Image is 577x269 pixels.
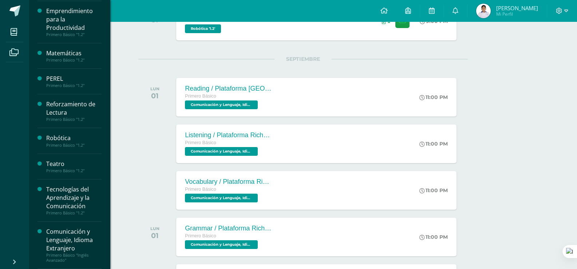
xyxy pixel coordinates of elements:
[46,83,102,88] div: Primero Básico "1.2"
[185,85,272,92] div: Reading / Plataforma [GEOGRAPHIC_DATA]
[46,100,102,117] div: Reforzamiento de Lectura
[185,240,258,249] span: Comunicación y Lenguaje, Idioma Extranjero 'Inglés Avanzado'
[46,32,102,37] div: Primero Básico "1.2"
[150,86,159,91] div: LUN
[476,4,491,18] img: c10f0d419b3c905bf2e5c0c5b9cec623.png
[46,228,102,263] a: Comunicación y Lenguaje, Idioma ExtranjeroPrimero Básico "Inglés Avanzado"
[387,18,390,24] span: 1
[185,94,216,99] span: Primero Básico
[46,168,102,173] div: Primero Básico "1.2"
[496,4,538,12] span: [PERSON_NAME]
[46,58,102,63] div: Primero Básico "1.2"
[150,231,159,240] div: 01
[419,234,448,240] div: 11:00 PM
[185,187,216,192] span: Primero Básico
[46,75,102,83] div: PEREL
[419,94,448,100] div: 11:00 PM
[185,147,258,156] span: Comunicación y Lenguaje, Idioma Extranjero 'Inglés Avanzado'
[185,131,272,139] div: Listening / Plataforma Richmond
[46,49,102,63] a: MatemáticasPrimero Básico "1.2"
[150,226,159,231] div: LUN
[185,140,216,145] span: Primero Básico
[46,185,102,215] a: Tecnologías del Aprendizaje y la ComunicaciónPrimero Básico "1.2"
[185,100,258,109] span: Comunicación y Lenguaje, Idioma Extranjero 'Inglés Avanzado'
[46,143,102,148] div: Primero Básico "1.2"
[419,141,448,147] div: 11:00 PM
[46,7,102,37] a: Emprendimiento para la ProductividadPrimero Básico "1.2"
[185,233,216,238] span: Primero Básico
[185,24,221,33] span: Robótica '1.2'
[185,225,272,232] div: Grammar / Plataforma Richmond
[46,253,102,263] div: Primero Básico "Inglés Avanzado"
[185,178,272,186] div: Vocabulary / Plataforma Richmond
[46,228,102,253] div: Comunicación y Lenguaje, Idioma Extranjero
[46,134,102,147] a: RobóticaPrimero Básico "1.2"
[46,210,102,215] div: Primero Básico "1.2"
[419,187,448,194] div: 11:00 PM
[46,160,102,168] div: Teatro
[46,49,102,58] div: Matemáticas
[46,117,102,122] div: Primero Básico "1.2"
[46,134,102,142] div: Robótica
[46,160,102,173] a: TeatroPrimero Básico "1.2"
[46,185,102,210] div: Tecnologías del Aprendizaje y la Comunicación
[46,75,102,88] a: PERELPrimero Básico "1.2"
[150,91,159,100] div: 01
[46,7,102,32] div: Emprendimiento para la Productividad
[274,56,332,62] span: SEPTIEMBRE
[46,100,102,122] a: Reforzamiento de LecturaPrimero Básico "1.2"
[496,11,538,17] span: Mi Perfil
[185,194,258,202] span: Comunicación y Lenguaje, Idioma Extranjero 'Inglés Avanzado'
